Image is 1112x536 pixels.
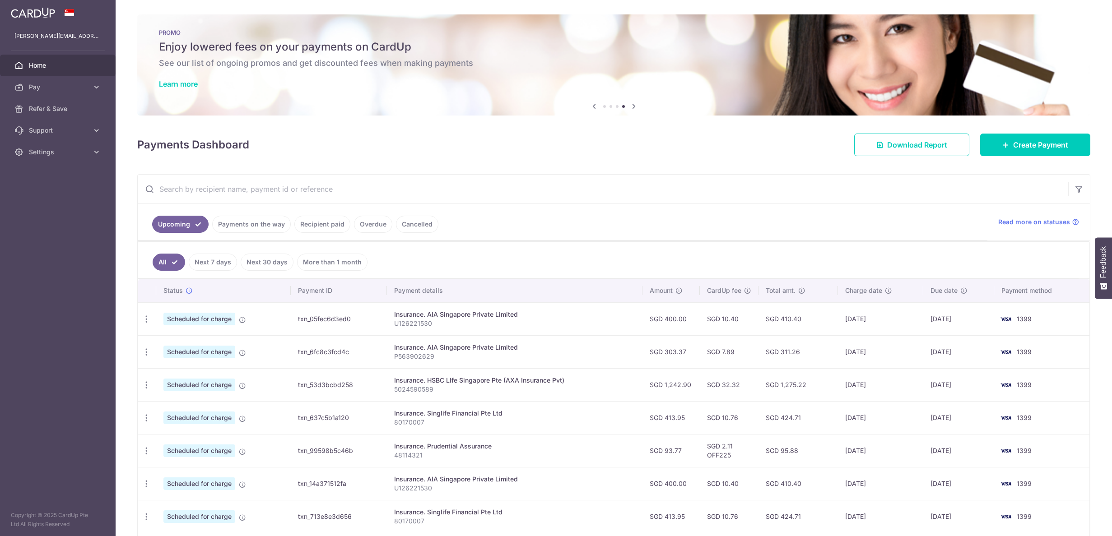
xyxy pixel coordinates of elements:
div: Insurance. Singlife Financial Pte Ltd [394,508,635,517]
img: CardUp [11,7,55,18]
td: [DATE] [923,302,995,335]
th: Payment ID [291,279,387,302]
img: Bank Card [997,445,1015,456]
button: Feedback - Show survey [1095,237,1112,299]
p: U126221530 [394,484,635,493]
td: [DATE] [923,434,995,467]
td: SGD 400.00 [642,467,700,500]
a: Next 7 days [189,254,237,271]
th: Payment method [994,279,1089,302]
td: txn_637c5b1a120 [291,401,387,434]
span: 1399 [1017,513,1032,520]
a: Payments on the way [212,216,291,233]
span: CardUp fee [707,286,741,295]
td: [DATE] [923,467,995,500]
h5: Enjoy lowered fees on your payments on CardUp [159,40,1069,54]
td: [DATE] [838,302,923,335]
td: txn_05fec6d3ed0 [291,302,387,335]
span: Home [29,61,88,70]
th: Payment details [387,279,642,302]
a: Cancelled [396,216,438,233]
div: Insurance. Prudential Assurance [394,442,635,451]
a: Next 30 days [241,254,293,271]
span: 1399 [1017,447,1032,454]
td: SGD 303.37 [642,335,700,368]
td: [DATE] [838,467,923,500]
td: SGD 410.40 [758,302,838,335]
span: Refer & Save [29,104,88,113]
p: PROMO [159,29,1069,36]
td: [DATE] [838,335,923,368]
td: SGD 32.32 [700,368,758,401]
span: Total amt. [766,286,796,295]
td: txn_713e8e3d656 [291,500,387,533]
img: Latest Promos banner [137,14,1090,116]
span: 1399 [1017,414,1032,421]
td: [DATE] [923,368,995,401]
span: Scheduled for charge [163,444,235,457]
h6: See our list of ongoing promos and get discounted fees when making payments [159,58,1069,69]
span: 1399 [1017,348,1032,356]
div: Insurance. HSBC LIfe Singapore Pte (AXA Insurance Pvt) [394,376,635,385]
td: SGD 1,242.90 [642,368,700,401]
td: SGD 7.89 [700,335,758,368]
div: Insurance. AIA Singapore Private Limited [394,343,635,352]
span: Status [163,286,183,295]
td: [DATE] [838,401,923,434]
a: Recipient paid [294,216,350,233]
span: Read more on statuses [998,217,1070,226]
p: P563902629 [394,352,635,361]
h4: Payments Dashboard [137,137,249,153]
span: Support [29,126,88,135]
span: Feedback [1099,246,1107,278]
td: SGD 400.00 [642,302,700,335]
span: Create Payment [1013,139,1068,150]
td: [DATE] [838,500,923,533]
a: Read more on statuses [998,217,1079,226]
span: 1399 [1017,315,1032,323]
div: Insurance. AIA Singapore Private Limited [394,475,635,484]
td: SGD 93.77 [642,434,700,467]
p: U126221530 [394,319,635,328]
p: 80170007 [394,418,635,427]
span: Pay [29,83,88,92]
td: [DATE] [923,335,995,368]
span: Scheduled for charge [163,346,235,358]
a: All [153,254,185,271]
td: SGD 424.71 [758,500,838,533]
span: Settings [29,148,88,157]
span: 1399 [1017,381,1032,388]
img: Bank Card [997,314,1015,324]
span: Download Report [887,139,947,150]
td: [DATE] [838,368,923,401]
img: Bank Card [997,379,1015,390]
input: Search by recipient name, payment id or reference [138,175,1068,203]
p: 5024590589 [394,385,635,394]
td: SGD 424.71 [758,401,838,434]
td: txn_6fc8c3fcd4c [291,335,387,368]
td: SGD 95.88 [758,434,838,467]
td: SGD 2.11 OFF225 [700,434,758,467]
td: SGD 410.40 [758,467,838,500]
td: txn_53d3bcbd258 [291,368,387,401]
div: Insurance. AIA Singapore Private Limited [394,310,635,319]
img: Bank Card [997,511,1015,522]
p: 80170007 [394,517,635,526]
td: SGD 10.76 [700,401,758,434]
iframe: Opens a widget where you can find more information [1054,509,1103,531]
a: Learn more [159,79,198,88]
a: More than 1 month [297,254,368,271]
td: txn_14a371512fa [291,467,387,500]
span: Scheduled for charge [163,411,235,424]
span: Due date [931,286,958,295]
span: Scheduled for charge [163,313,235,325]
td: [DATE] [923,401,995,434]
td: SGD 10.40 [700,467,758,500]
img: Bank Card [997,347,1015,357]
p: [PERSON_NAME][EMAIL_ADDRESS][PERSON_NAME][DOMAIN_NAME] [14,32,101,41]
td: SGD 10.76 [700,500,758,533]
span: Scheduled for charge [163,477,235,490]
span: 1399 [1017,480,1032,487]
p: 48114321 [394,451,635,460]
span: Charge date [845,286,882,295]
